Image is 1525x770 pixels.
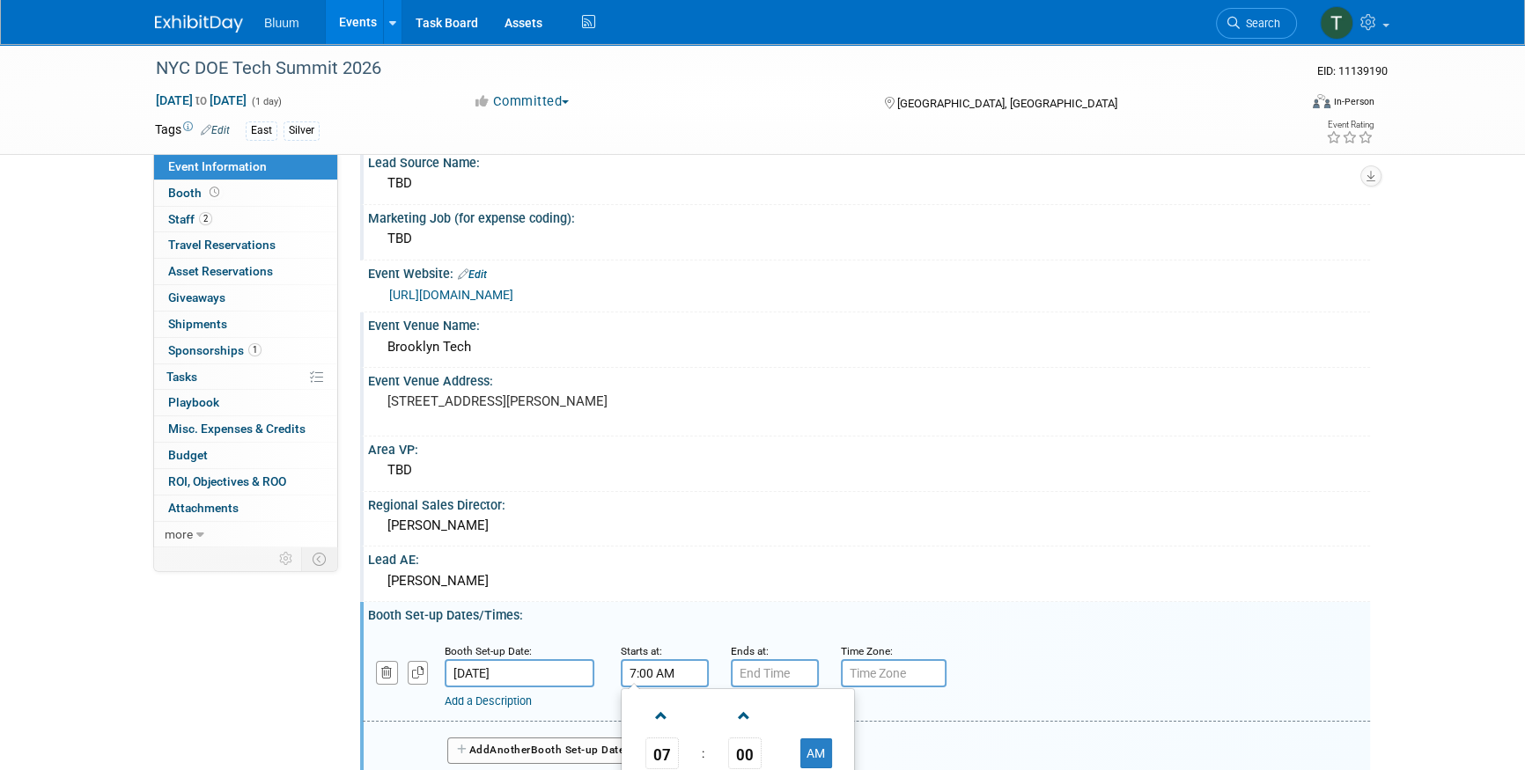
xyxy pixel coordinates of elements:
td: Tags [155,121,230,141]
a: Shipments [154,312,337,337]
a: Increment Minute [728,693,762,737]
span: Misc. Expenses & Credits [168,422,306,436]
div: Marketing Job (for expense coding): [368,205,1370,227]
span: Travel Reservations [168,238,276,252]
a: Increment Hour [645,693,679,737]
td: Toggle Event Tabs [302,547,338,570]
div: TBD [381,170,1357,197]
div: [PERSON_NAME] [381,568,1357,595]
span: Shipments [168,317,227,331]
span: Playbook [168,395,219,409]
span: Booth not reserved yet [206,186,223,199]
span: Event Information [168,159,267,173]
span: ROI, Objectives & ROO [168,474,286,488]
span: Search [1240,17,1280,30]
div: Event Rating [1326,121,1374,129]
span: [DATE] [DATE] [155,92,247,108]
span: to [193,93,210,107]
a: Staff2 [154,207,337,232]
div: Event Website: [368,260,1370,283]
div: Brooklyn Tech [381,334,1357,361]
div: Booth Set-up Dates/Times: [368,602,1370,624]
a: Asset Reservations [154,259,337,284]
a: Misc. Expenses & Credits [154,416,337,442]
span: 1 [248,343,262,356]
img: Taylor Bradley [1320,6,1353,40]
small: Ends at: [731,645,769,657]
a: Search [1216,8,1297,39]
div: Area VP: [368,436,1370,458]
div: East [246,121,277,140]
span: (1 day) [250,96,282,107]
span: Another [490,744,531,756]
span: Bluum [264,16,299,30]
div: Event Venue Name: [368,312,1370,334]
span: 2 [199,212,212,225]
td: : [698,737,708,769]
div: TBD [381,457,1357,484]
div: Lead Source Name: [368,150,1370,172]
a: Add a Description [445,694,532,708]
div: Event Venue Address: [368,368,1370,390]
button: AddAnotherBooth Set-up Date [447,737,634,764]
pre: [STREET_ADDRESS][PERSON_NAME] [387,393,766,409]
div: TBD [381,225,1357,253]
span: Asset Reservations [168,264,273,278]
img: ExhibitDay [155,15,243,33]
div: Regional Sales Director: [368,492,1370,514]
a: Playbook [154,390,337,415]
span: Booth [168,186,223,200]
a: Event Information [154,154,337,180]
span: Event ID: 11139190 [1317,64,1388,77]
a: ROI, Objectives & ROO [154,469,337,495]
a: Tasks [154,364,337,390]
a: Edit [201,124,230,136]
div: NYC DOE Tech Summit 2026 [150,53,1271,84]
a: Edit [458,268,487,281]
input: Date [445,659,594,687]
a: Booth [154,180,337,206]
a: Travel Reservations [154,232,337,258]
a: Attachments [154,495,337,521]
small: Booth Set-up Date: [445,645,532,657]
a: Giveaways [154,285,337,311]
span: more [165,527,193,541]
button: Committed [467,92,577,111]
input: Time Zone [841,659,947,687]
span: Attachments [168,501,239,515]
span: Budget [168,448,208,462]
span: Tasks [166,370,197,384]
small: Time Zone: [841,645,893,657]
div: Event Format [1193,92,1374,118]
div: Silver [284,121,320,140]
a: [URL][DOMAIN_NAME] [389,288,513,302]
div: Lead AE: [368,546,1370,568]
span: Giveaways [168,290,225,304]
img: Format-Inperson.png [1313,94,1330,108]
div: [PERSON_NAME] [381,512,1357,539]
input: End Time [731,659,819,687]
a: Sponsorships1 [154,338,337,363]
a: more [154,522,337,547]
input: Start Time [621,659,709,687]
span: Pick Minute [728,737,762,769]
span: Staff [168,212,212,226]
button: AM [800,738,832,768]
span: Pick Hour [645,737,679,769]
small: Starts at: [621,645,662,657]
span: Sponsorships [168,343,262,357]
a: Budget [154,443,337,468]
span: [GEOGRAPHIC_DATA], [GEOGRAPHIC_DATA] [896,97,1116,110]
td: Personalize Event Tab Strip [271,547,302,570]
div: In-Person [1333,95,1374,108]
